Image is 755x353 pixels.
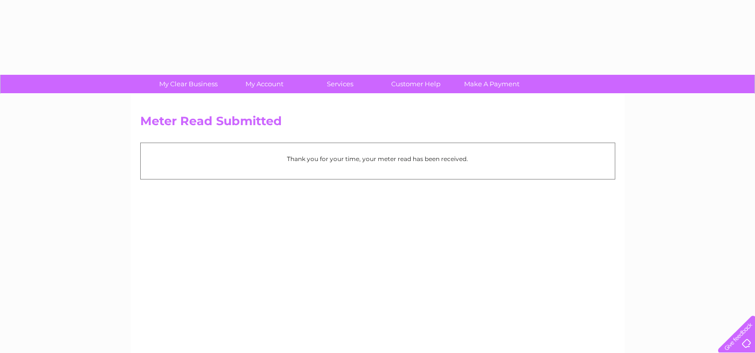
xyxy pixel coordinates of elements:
[223,75,305,93] a: My Account
[451,75,533,93] a: Make A Payment
[375,75,457,93] a: Customer Help
[299,75,381,93] a: Services
[146,154,610,164] p: Thank you for your time, your meter read has been received.
[140,114,615,133] h2: Meter Read Submitted
[147,75,230,93] a: My Clear Business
